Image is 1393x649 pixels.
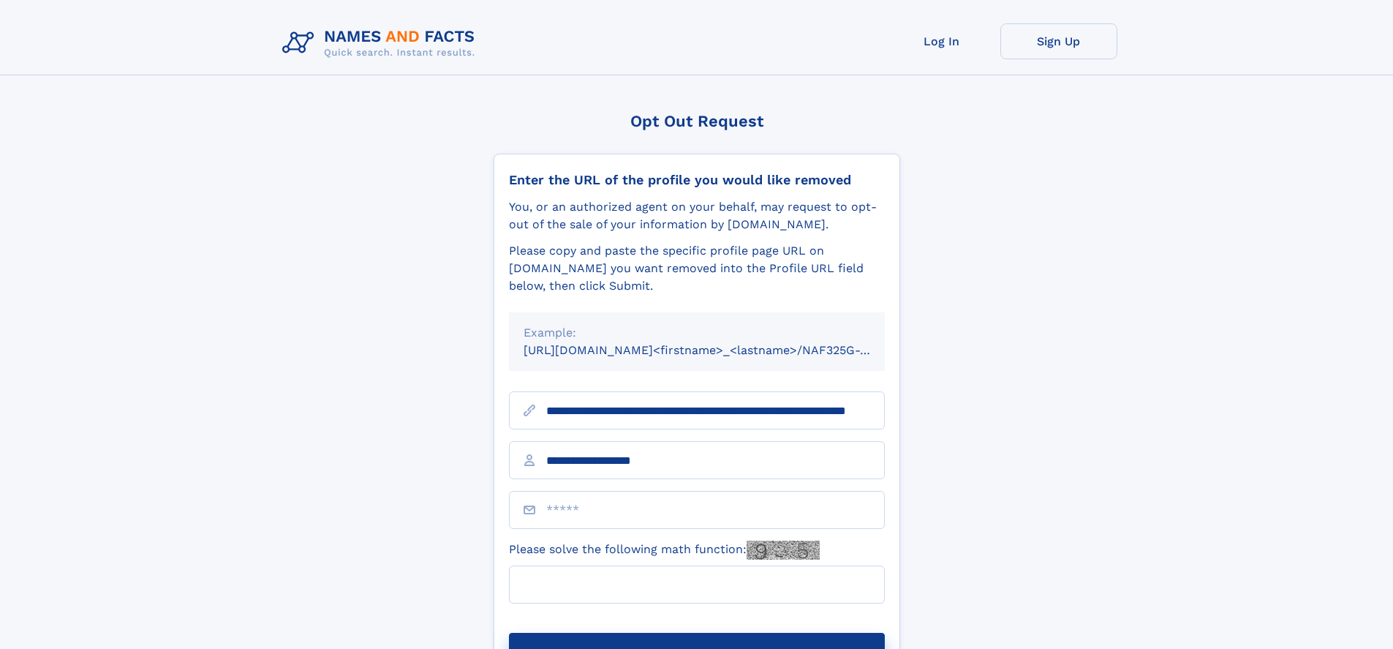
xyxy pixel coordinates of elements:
[524,324,870,342] div: Example:
[509,541,820,560] label: Please solve the following math function:
[509,172,885,188] div: Enter the URL of the profile you would like removed
[1000,23,1117,59] a: Sign Up
[524,343,913,357] small: [URL][DOMAIN_NAME]<firstname>_<lastname>/NAF325G-xxxxxxxx
[509,198,885,233] div: You, or an authorized agent on your behalf, may request to opt-out of the sale of your informatio...
[276,23,487,63] img: Logo Names and Facts
[509,242,885,295] div: Please copy and paste the specific profile page URL on [DOMAIN_NAME] you want removed into the Pr...
[883,23,1000,59] a: Log In
[494,112,900,130] div: Opt Out Request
